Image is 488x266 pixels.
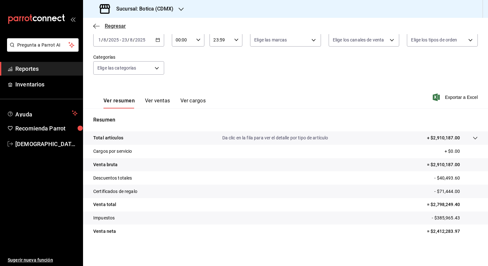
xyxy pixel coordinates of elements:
[120,37,121,42] span: -
[93,175,132,181] p: Descuentos totales
[93,215,115,221] p: Impuestos
[93,23,126,29] button: Regresar
[103,98,206,108] div: navigation tabs
[93,188,137,195] p: Certificados de regalo
[222,135,328,141] p: Da clic en la fila para ver el detalle por tipo de artículo
[4,46,79,53] a: Pregunta a Parrot AI
[97,65,136,71] span: Elige las categorías
[101,37,103,42] span: /
[103,37,106,42] input: --
[130,37,133,42] input: --
[145,98,170,108] button: Ver ventas
[93,148,132,155] p: Cargos por servicio
[180,98,206,108] button: Ver cargos
[93,161,118,168] p: Venta bruta
[111,5,173,13] h3: Sucursal: Botica (CDMX)
[427,201,478,208] p: = $2,798,249.40
[254,37,287,43] span: Elige las marcas
[15,64,78,73] span: Reportes
[434,188,478,195] p: - $71,444.00
[98,37,101,42] input: --
[105,23,126,29] span: Regresar
[108,37,119,42] input: ----
[135,37,146,42] input: ----
[333,37,384,43] span: Elige los canales de venta
[106,37,108,42] span: /
[93,228,116,235] p: Venta neta
[93,201,116,208] p: Venta total
[15,109,69,117] span: Ayuda
[434,93,478,101] button: Exportar a Excel
[15,124,78,133] span: Recomienda Parrot
[427,135,460,141] p: + $2,910,187.00
[70,17,75,22] button: open_drawer_menu
[133,37,135,42] span: /
[93,135,123,141] p: Total artículos
[122,37,127,42] input: --
[15,140,78,148] span: [DEMOGRAPHIC_DATA][PERSON_NAME][DATE]
[93,116,478,124] p: Resumen
[127,37,129,42] span: /
[7,38,79,52] button: Pregunta a Parrot AI
[427,228,478,235] p: = $2,412,283.97
[8,257,78,263] span: Sugerir nueva función
[15,80,78,89] span: Inventarios
[445,148,478,155] p: + $0.00
[432,215,478,221] p: - $385,965.43
[427,161,478,168] p: = $2,910,187.00
[17,42,69,48] span: Pregunta a Parrot AI
[93,55,164,59] label: Categorías
[411,37,457,43] span: Elige los tipos de orden
[103,98,135,108] button: Ver resumen
[434,175,478,181] p: - $40,493.60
